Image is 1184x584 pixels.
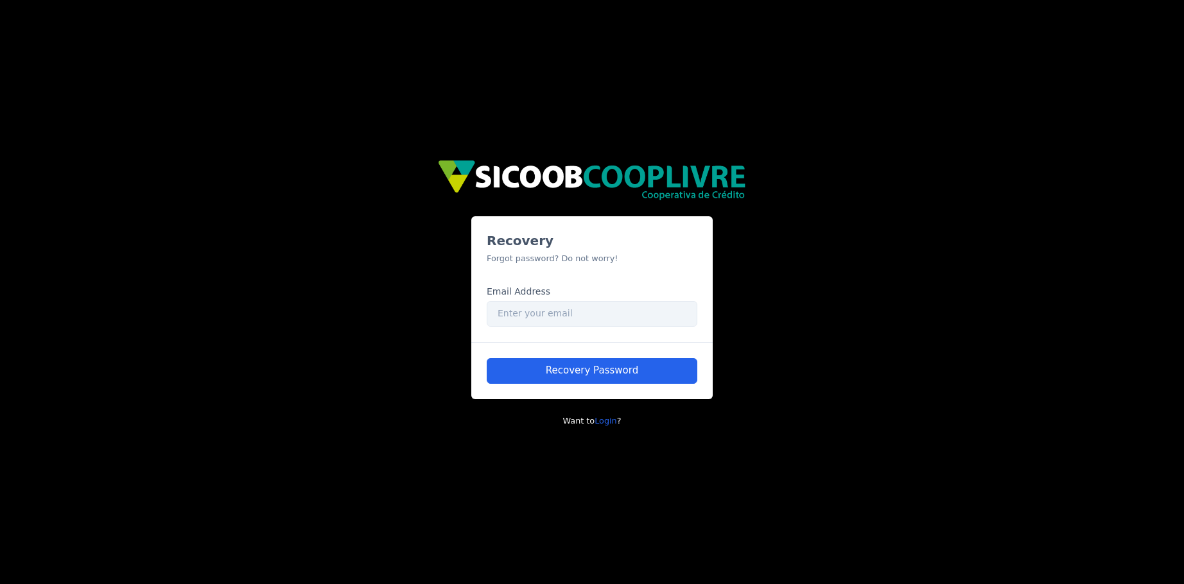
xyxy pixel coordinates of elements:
[487,358,697,384] button: Recovery Password
[487,301,697,327] input: Enter your email
[595,416,617,425] a: Login
[471,415,713,427] p: Want to ?
[487,253,618,263] small: Forgot password? Do not worry!
[487,285,550,298] label: Email Address
[437,160,747,201] img: img/sicoob_cooplivre.png
[487,232,697,250] h3: Recovery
